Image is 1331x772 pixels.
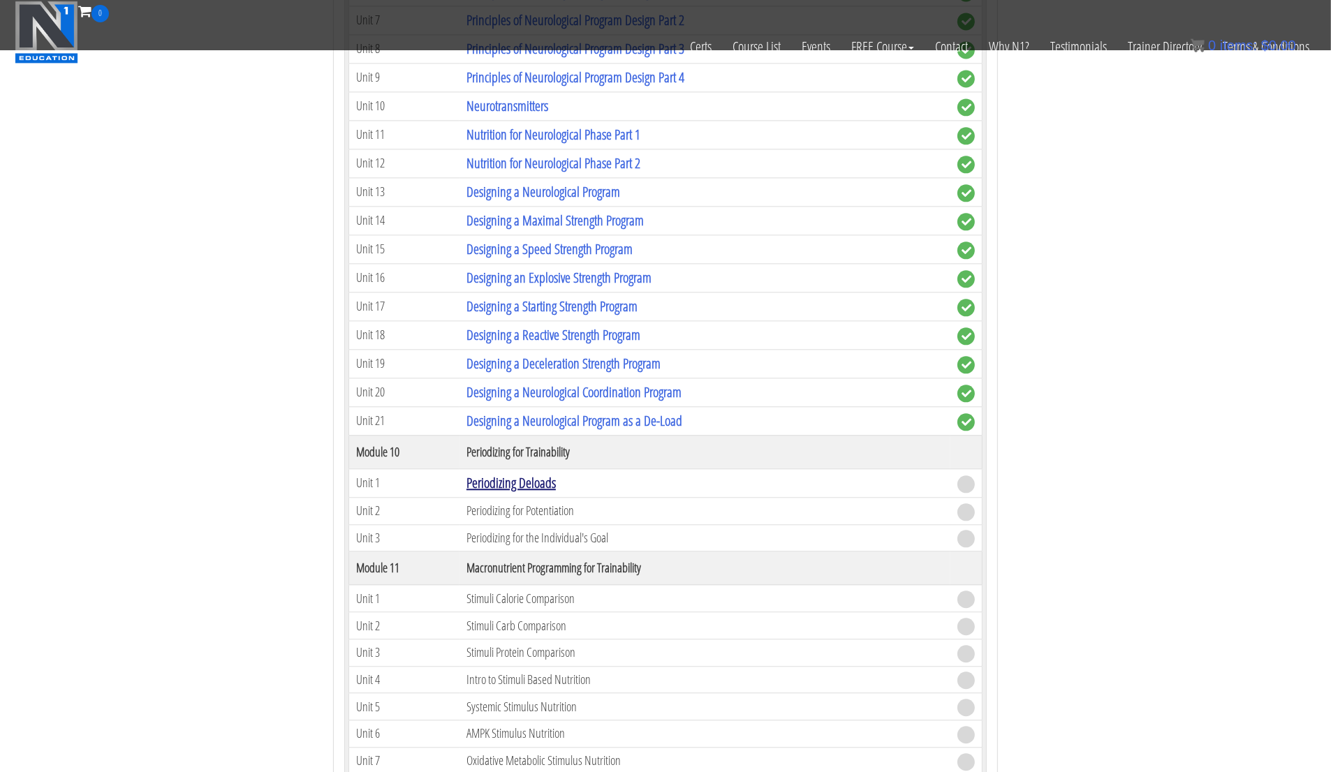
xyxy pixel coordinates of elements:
[349,406,459,435] td: Unit 21
[459,693,950,720] td: Systemic Stimulus Nutrition
[459,720,950,748] td: AMPK Stimulus Nutrition
[957,242,975,259] span: complete
[957,127,975,144] span: complete
[349,206,459,235] td: Unit 14
[349,693,459,720] td: Unit 5
[466,411,682,430] a: Designing a Neurological Program as a De-Load
[349,524,459,551] td: Unit 3
[459,612,950,639] td: Stimuli Carb Comparison
[459,639,950,666] td: Stimuli Protein Comparison
[349,585,459,612] td: Unit 1
[349,120,459,149] td: Unit 11
[1220,38,1257,53] span: items:
[349,63,459,91] td: Unit 9
[957,385,975,402] span: complete
[349,435,459,468] th: Module 10
[466,354,661,373] a: Designing a Deceleration Strength Program
[349,551,459,585] th: Module 11
[349,666,459,693] td: Unit 4
[459,666,950,693] td: Intro to Stimuli Based Nutrition
[791,22,841,71] a: Events
[957,98,975,116] span: complete
[466,96,548,115] a: Neurotransmitters
[1191,38,1296,53] a: 0 items: $0.00
[957,270,975,288] span: complete
[459,435,950,468] th: Periodizing for Trainability
[1212,22,1320,71] a: Terms & Conditions
[466,154,640,172] a: Nutrition for Neurological Phase Part 2
[957,213,975,230] span: complete
[841,22,925,71] a: FREE Course
[349,497,459,524] td: Unit 2
[466,211,644,230] a: Designing a Maximal Strength Program
[78,1,109,20] a: 0
[459,497,950,524] td: Periodizing for Potentiation
[459,585,950,612] td: Stimuli Calorie Comparison
[349,177,459,206] td: Unit 13
[1040,22,1117,71] a: Testimonials
[466,383,682,401] a: Designing a Neurological Coordination Program
[466,182,620,201] a: Designing a Neurological Program
[15,1,78,64] img: n1-education
[925,22,978,71] a: Contact
[459,524,950,551] td: Periodizing for the Individual's Goal
[459,551,950,585] th: Macronutrient Programming for Trainability
[466,68,684,87] a: Principles of Neurological Program Design Part 4
[1261,38,1269,53] span: $
[466,325,640,344] a: Designing a Reactive Strength Program
[349,149,459,177] td: Unit 12
[957,327,975,345] span: complete
[91,5,109,22] span: 0
[349,720,459,748] td: Unit 6
[466,473,556,492] a: Periodizing Deloads
[349,612,459,639] td: Unit 2
[957,356,975,373] span: complete
[1191,38,1205,52] img: icon11.png
[1208,38,1216,53] span: 0
[957,70,975,87] span: complete
[1117,22,1212,71] a: Trainer Directory
[349,349,459,378] td: Unit 19
[349,91,459,120] td: Unit 10
[466,297,638,316] a: Designing a Starting Strength Program
[679,22,722,71] a: Certs
[1261,38,1296,53] bdi: 0.00
[957,413,975,431] span: complete
[978,22,1040,71] a: Why N1?
[349,468,459,497] td: Unit 1
[349,292,459,320] td: Unit 17
[349,320,459,349] td: Unit 18
[957,184,975,202] span: complete
[957,156,975,173] span: complete
[957,299,975,316] span: complete
[466,239,633,258] a: Designing a Speed Strength Program
[349,639,459,666] td: Unit 3
[349,263,459,292] td: Unit 16
[722,22,791,71] a: Course List
[349,378,459,406] td: Unit 20
[466,125,640,144] a: Nutrition for Neurological Phase Part 1
[349,235,459,263] td: Unit 15
[466,268,652,287] a: Designing an Explosive Strength Program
